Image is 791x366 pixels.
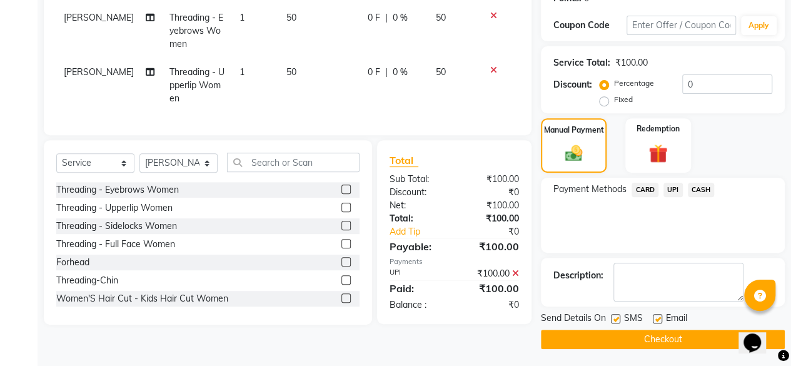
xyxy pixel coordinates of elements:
img: _gift.svg [643,142,673,165]
span: Total [390,154,418,167]
div: Coupon Code [553,19,627,32]
span: 1 [239,66,244,78]
div: Payable: [380,239,455,254]
div: Paid: [380,281,455,296]
span: 50 [435,12,445,23]
div: ₹0 [454,298,528,312]
span: Email [666,312,687,327]
div: ₹100.00 [454,199,528,212]
div: Sub Total: [380,173,455,186]
span: 0 F [368,11,380,24]
button: Checkout [541,330,785,349]
span: CASH [688,183,715,197]
span: 50 [286,12,296,23]
div: ₹0 [454,186,528,199]
a: Add Tip [380,225,466,238]
div: Total: [380,212,455,225]
span: 50 [286,66,296,78]
input: Enter Offer / Coupon Code [627,16,736,35]
span: Send Details On [541,312,606,327]
span: 0 F [368,66,380,79]
span: UPI [663,183,683,197]
div: ₹100.00 [454,173,528,186]
div: Service Total: [553,56,610,69]
label: Percentage [614,78,654,89]
span: CARD [632,183,658,197]
label: Redemption [637,123,680,135]
div: Description: [553,269,603,282]
span: Threading - Eyebrows Women [169,12,223,49]
div: Discount: [553,78,592,91]
div: Women'S Hair Cut - Kids Hair Cut Women [56,292,228,305]
span: 0 % [393,11,408,24]
iframe: chat widget [738,316,778,353]
div: Payments [390,257,519,267]
span: | [385,11,388,24]
span: | [385,66,388,79]
span: [PERSON_NAME] [64,66,134,78]
div: UPI [380,267,455,280]
span: 50 [435,66,445,78]
div: ₹100.00 [454,212,528,225]
span: SMS [624,312,643,327]
div: Threading - Sidelocks Women [56,220,177,233]
img: _cash.svg [560,143,588,163]
button: Apply [741,16,777,35]
span: Payment Methods [553,183,627,196]
div: ₹100.00 [615,56,648,69]
div: ₹100.00 [454,281,528,296]
div: ₹100.00 [454,267,528,280]
span: Threading - Upperlip Women [169,66,224,104]
div: Forhead [56,256,89,269]
div: Threading - Full Face Women [56,238,175,251]
label: Manual Payment [544,125,604,136]
div: Balance : [380,298,455,312]
span: [PERSON_NAME] [64,12,134,23]
div: ₹0 [466,225,528,238]
div: Threading-Chin [56,274,118,287]
div: Threading - Upperlip Women [56,201,173,215]
div: Discount: [380,186,455,199]
label: Fixed [614,94,633,105]
div: ₹100.00 [454,239,528,254]
span: 1 [239,12,244,23]
div: Net: [380,199,455,212]
input: Search or Scan [227,153,360,172]
div: Threading - Eyebrows Women [56,183,179,196]
span: 0 % [393,66,408,79]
